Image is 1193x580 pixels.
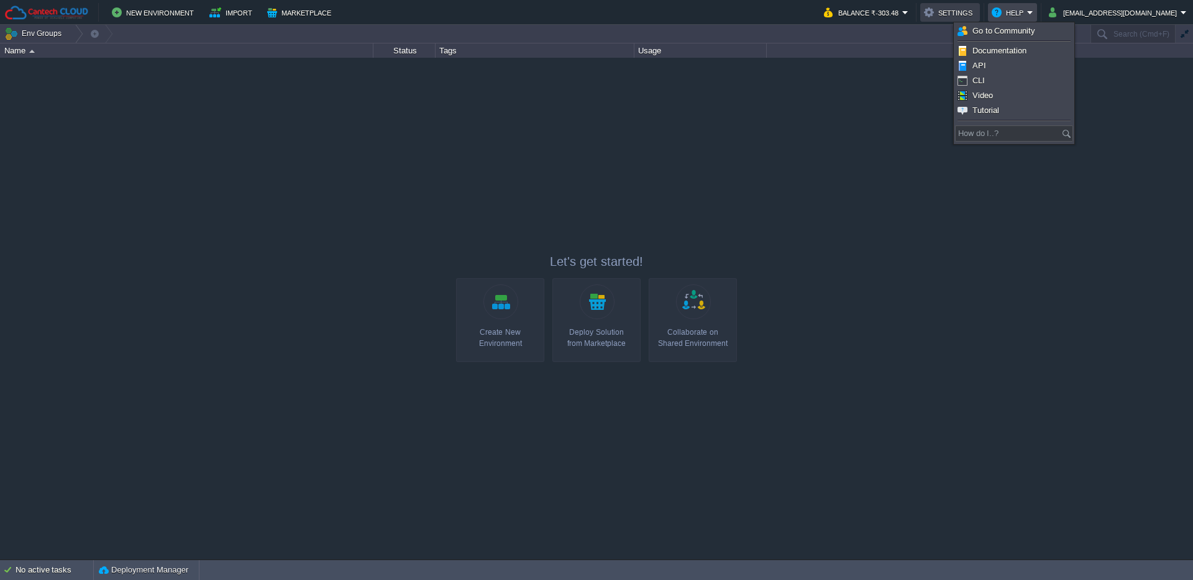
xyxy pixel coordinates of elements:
a: Go to Community [956,24,1072,38]
a: API [956,59,1072,73]
a: CLI [956,74,1072,88]
a: Documentation [956,44,1072,58]
button: Import [209,5,256,20]
div: Tags [436,43,634,58]
button: [EMAIL_ADDRESS][DOMAIN_NAME] [1049,5,1181,20]
div: Create New Environment [460,327,541,349]
div: Status [374,43,435,58]
button: Balance ₹-303.48 [824,5,902,20]
a: Video [956,89,1072,102]
span: API [972,61,986,70]
span: Tutorial [972,106,999,115]
a: Create New Environment [456,278,544,362]
div: Usage [635,43,766,58]
button: Env Groups [4,25,66,42]
button: Deployment Manager [99,564,188,576]
div: Collaborate on Shared Environment [652,327,733,349]
button: New Environment [112,5,198,20]
img: AMDAwAAAACH5BAEAAAAALAAAAAABAAEAAAICRAEAOw== [29,50,35,53]
button: Settings [924,5,976,20]
p: Let's get started! [456,253,737,270]
div: No active tasks [16,560,93,580]
img: Cantech Cloud [4,5,89,20]
span: Go to Community [972,26,1035,35]
a: Collaborate onShared Environment [649,278,737,362]
span: Documentation [972,46,1026,55]
span: Video [972,91,993,100]
a: Deploy Solutionfrom Marketplace [552,278,641,362]
button: Marketplace [267,5,335,20]
span: CLI [972,76,985,85]
button: Help [992,5,1027,20]
div: Name [1,43,373,58]
div: Deploy Solution from Marketplace [556,327,637,349]
a: Tutorial [956,104,1072,117]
